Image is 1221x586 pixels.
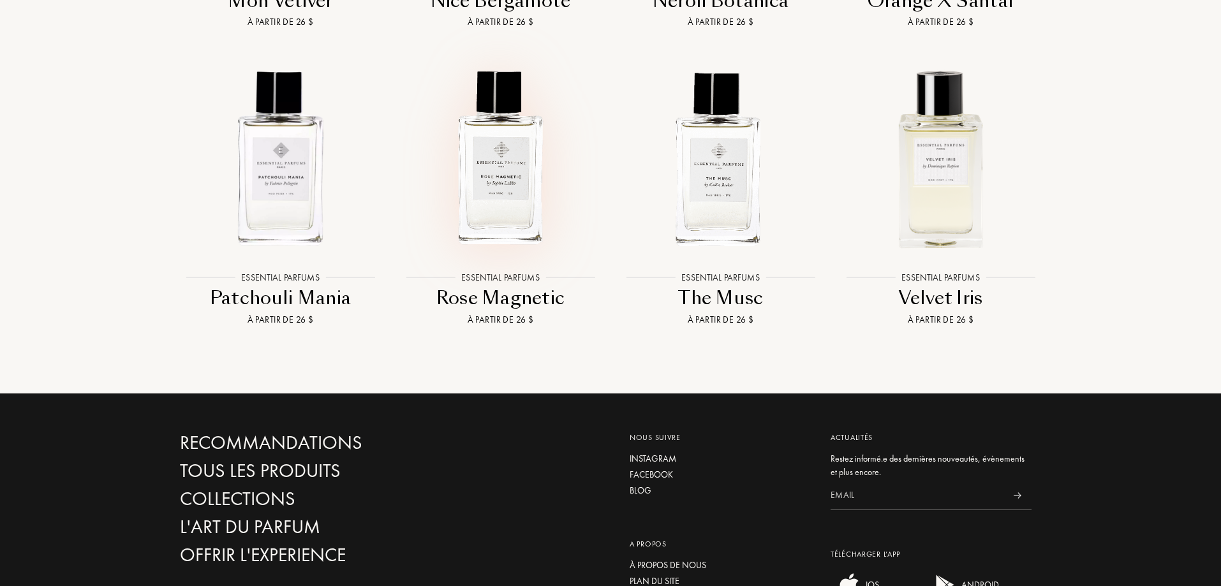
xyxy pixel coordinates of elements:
div: Télécharger L’app [831,548,1032,560]
img: Patchouli Mania Essential Parfums [181,59,380,257]
img: Velvet Iris Essential Parfums [841,59,1040,257]
a: À propos de nous [630,559,811,572]
a: Instagram [630,452,811,465]
img: The Musc Essential Parfums [621,59,820,257]
div: À partir de 26 $ [616,313,825,326]
a: Blog [630,484,811,497]
div: Actualités [831,432,1032,443]
img: news_send.svg [1013,492,1021,499]
div: Velvet Iris [836,286,1046,311]
div: À partir de 26 $ [396,313,605,326]
div: Patchouli Mania [175,286,385,311]
input: Email [831,481,1003,510]
div: Restez informé.e des dernières nouveautés, évènements et plus encore. [831,452,1032,479]
div: Essential Parfums [455,270,545,284]
a: L'Art du Parfum [180,516,454,538]
a: Rose Magnetic Essential ParfumsEssential ParfumsRose MagneticÀ partir de 26 $ [390,45,610,342]
div: À partir de 26 $ [396,15,605,29]
div: A propos [630,538,811,550]
a: Offrir l'experience [180,544,454,566]
div: Essential Parfums [895,270,986,284]
a: Patchouli Mania Essential ParfumsEssential ParfumsPatchouli ManiaÀ partir de 26 $ [170,45,390,342]
a: Tous les produits [180,460,454,482]
div: À partir de 26 $ [836,15,1046,29]
div: Rose Magnetic [396,286,605,311]
div: À partir de 26 $ [836,313,1046,326]
div: À partir de 26 $ [175,15,385,29]
a: Recommandations [180,432,454,454]
div: Essential Parfums [675,270,766,284]
div: The Musc [616,286,825,311]
img: Rose Magnetic Essential Parfums [401,59,600,257]
div: À partir de 26 $ [175,313,385,326]
a: The Musc Essential ParfumsEssential ParfumsThe MuscÀ partir de 26 $ [610,45,831,342]
div: À partir de 26 $ [616,15,825,29]
div: Essential Parfums [235,270,325,284]
a: Velvet Iris Essential ParfumsEssential ParfumsVelvet IrisÀ partir de 26 $ [831,45,1051,342]
a: Facebook [630,468,811,481]
a: Collections [180,488,454,510]
div: Nous suivre [630,432,811,443]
